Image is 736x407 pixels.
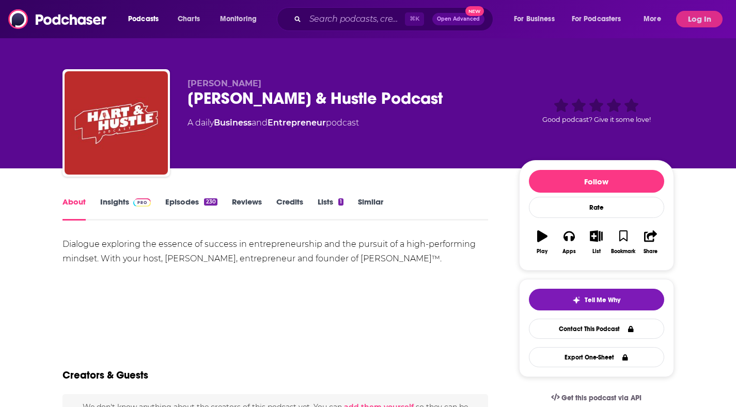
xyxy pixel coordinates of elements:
a: InsightsPodchaser Pro [100,197,151,221]
button: Follow [529,170,664,193]
span: For Podcasters [572,12,621,26]
span: Open Advanced [437,17,480,22]
span: Charts [178,12,200,26]
button: open menu [565,11,636,27]
img: Hart & Hustle Podcast [65,71,168,175]
a: Charts [171,11,206,27]
a: Episodes230 [165,197,217,221]
button: Play [529,224,556,261]
div: Rate [529,197,664,218]
span: [PERSON_NAME] [187,79,261,88]
img: Podchaser Pro [133,198,151,207]
div: 1 [338,198,343,206]
div: Play [537,248,547,255]
span: New [465,6,484,16]
button: Bookmark [610,224,637,261]
a: Lists1 [318,197,343,221]
span: and [252,118,268,128]
div: Dialogue exploring the essence of success in entrepreneurship and the pursuit of a high-performin... [62,237,489,266]
a: Contact This Podcast [529,319,664,339]
div: Apps [562,248,576,255]
img: Podchaser - Follow, Share and Rate Podcasts [8,9,107,29]
a: About [62,197,86,221]
div: Bookmark [611,248,635,255]
button: tell me why sparkleTell Me Why [529,289,664,310]
span: Podcasts [128,12,159,26]
a: Entrepreneur [268,118,326,128]
span: ⌘ K [405,12,424,26]
div: List [592,248,601,255]
button: open menu [213,11,270,27]
div: Good podcast? Give it some love! [519,79,674,143]
div: A daily podcast [187,117,359,129]
div: 230 [204,198,217,206]
a: Reviews [232,197,262,221]
button: List [583,224,609,261]
img: tell me why sparkle [572,296,581,304]
span: Tell Me Why [585,296,620,304]
button: Log In [676,11,723,27]
div: Share [644,248,657,255]
button: open menu [507,11,568,27]
input: Search podcasts, credits, & more... [305,11,405,27]
button: Share [637,224,664,261]
a: Business [214,118,252,128]
button: Export One-Sheet [529,347,664,367]
button: Apps [556,224,583,261]
h2: Creators & Guests [62,369,148,382]
button: open menu [636,11,674,27]
span: For Business [514,12,555,26]
a: Credits [276,197,303,221]
span: Good podcast? Give it some love! [542,116,651,123]
span: Get this podcast via API [561,394,641,402]
span: More [644,12,661,26]
a: Similar [358,197,383,221]
button: open menu [121,11,172,27]
span: Monitoring [220,12,257,26]
div: Search podcasts, credits, & more... [287,7,503,31]
button: Open AdvancedNew [432,13,484,25]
